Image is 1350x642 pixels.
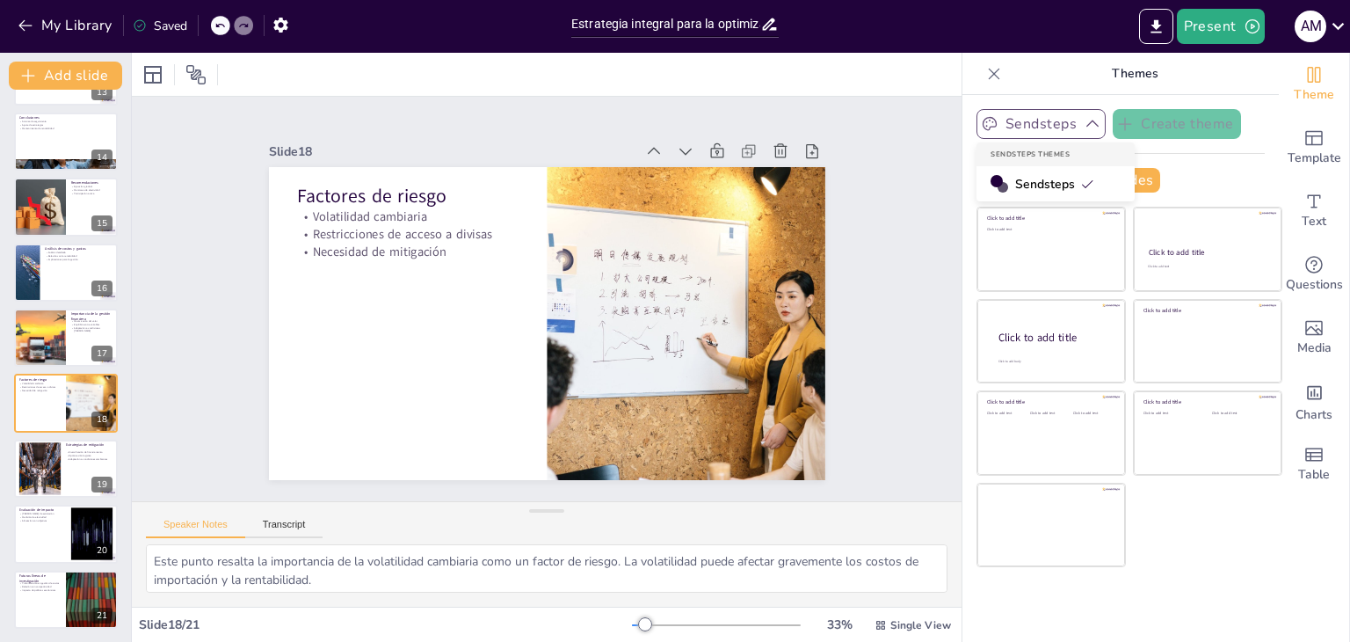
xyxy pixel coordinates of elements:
div: 19 [91,477,112,492]
span: Template [1288,149,1341,168]
div: Add a table [1279,433,1349,496]
div: Click to add body [998,359,1109,363]
div: Click to add title [987,398,1113,405]
p: Ajuste de estrategias [19,123,112,127]
div: Slide 18 / 21 [139,616,632,633]
p: Restricciones de acceso a divisas [609,93,715,303]
p: Monitoreo de efectividad [71,189,112,193]
span: Table [1298,465,1330,485]
div: 19 [14,440,118,498]
div: 16 [91,281,112,296]
p: Adaptación a condiciones [PERSON_NAME] [71,326,112,332]
p: Análisis detallado [45,251,112,254]
span: Media [1297,339,1332,358]
p: Sistema de seguimiento [19,120,112,124]
input: Insert title [571,11,760,37]
p: Estrategias de mitigación [66,442,112,448]
span: Position [185,64,207,85]
div: 14 [14,113,118,171]
span: Theme [1294,85,1334,105]
textarea: Este punto resalta la importancia de la volatilidad cambiaria como un factor de riesgo. La volati... [146,544,947,593]
div: 21 [91,608,112,624]
div: Click to add title [987,215,1113,222]
div: Click to add text [987,228,1113,232]
span: Text [1302,212,1326,231]
p: Alineación con objetivos [19,519,66,522]
p: Volatilidad cambiaria [19,382,61,385]
div: Sendsteps Themes [976,142,1135,166]
button: Create theme [1113,109,1241,139]
div: 20 [14,505,118,563]
p: Restricciones de acceso a divisas [19,385,61,389]
button: Sendsteps [976,109,1106,139]
div: 18 [14,374,118,432]
div: Add text boxes [1279,179,1349,243]
p: [PERSON_NAME] de evaluación [19,513,66,516]
div: A M [1295,11,1326,42]
div: Click to add title [1143,307,1269,314]
div: Click to add text [1073,412,1113,416]
div: 17 [14,309,118,367]
p: Implicaciones para la gestión [45,258,112,261]
div: Click to add text [1148,265,1265,269]
div: 16 [14,244,118,302]
button: Speaker Notes [146,519,245,538]
div: 17 [91,346,112,361]
button: Add slide [9,62,122,90]
p: Diversificación de financiamiento [66,450,112,454]
button: Export to PowerPoint [1139,9,1173,44]
p: Medición de efectividad [19,516,66,520]
p: Mantenimiento de rentabilidad [19,127,112,130]
p: Themes [1008,53,1261,95]
div: 15 [91,215,112,231]
button: My Library [13,11,120,40]
div: 14 [91,150,112,165]
div: Change the overall theme [1279,53,1349,116]
span: Single View [890,618,951,632]
p: Factores de riesgo [641,107,755,321]
p: Relación con competitividad [19,585,61,588]
p: Ejecución gradual [71,186,112,189]
p: Adaptación a condiciones cambiantes [66,457,112,461]
div: Add charts and graphs [1279,369,1349,433]
p: Participación activa [71,192,112,195]
p: Necesidad de mitigación [19,388,61,391]
p: Impacto de políticas económicas [19,588,61,592]
button: Transcript [245,519,323,538]
div: Click to add text [1143,412,1199,416]
button: Present [1177,9,1265,44]
p: Maximización del valor [71,320,112,324]
p: Volatilidad cambiaria [625,100,731,310]
p: Recomendaciones [71,181,112,186]
p: Relación con la rentabilidad [45,254,112,258]
div: 21 [14,571,118,629]
div: 33 % [818,616,860,633]
span: Sendsteps [1015,176,1094,193]
div: 15 [14,178,118,236]
div: 20 [91,543,112,558]
p: Equilibrio entre variables [71,323,112,326]
div: Click to add text [987,412,1027,416]
p: Importancia de la gestión financiera [71,311,112,321]
div: 18 [91,412,112,427]
p: Análisis de costos y gastos [45,246,112,252]
div: Get real-time input from your audience [1279,243,1349,306]
div: Click to add title [1143,398,1269,405]
button: A M [1295,9,1326,44]
p: Evaluación de impacto [19,507,66,513]
p: Optimización logística [66,454,112,457]
div: Saved [133,18,187,34]
div: 13 [91,84,112,100]
p: Factores de riesgo [19,377,61,383]
span: Charts [1296,405,1332,425]
div: Layout [139,61,167,89]
div: Add images, graphics, shapes or video [1279,306,1349,369]
div: Click to add text [1212,412,1267,416]
p: Conclusiones [19,115,112,120]
div: Click to add text [1030,412,1070,416]
div: Slide 18 [638,101,802,443]
div: Click to add title [1149,247,1266,258]
p: Necesidad de mitigación [593,86,700,296]
div: Click to add title [998,330,1111,345]
p: Futuras líneas de investigación [19,573,61,583]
